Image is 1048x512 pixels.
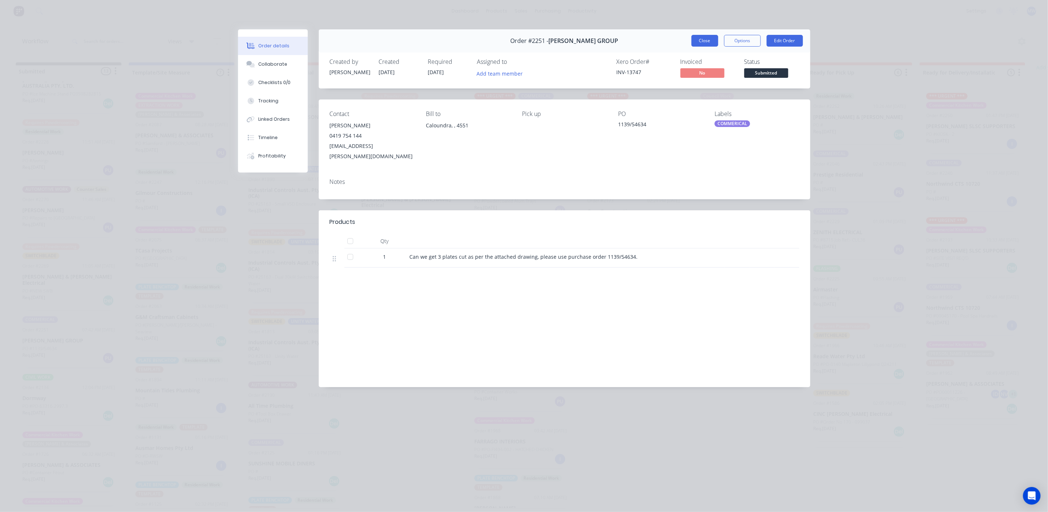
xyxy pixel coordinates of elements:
[618,120,703,131] div: 1139/54634
[238,110,308,128] button: Linked Orders
[258,79,291,86] div: Checklists 0/0
[238,55,308,73] button: Collaborate
[549,37,618,44] span: [PERSON_NAME] GROUP
[617,68,672,76] div: INV-13747
[715,110,799,117] div: Labels
[258,43,289,49] div: Order details
[363,234,407,248] div: Qty
[238,128,308,147] button: Timeline
[715,120,750,127] div: COMMERICAL
[238,37,308,55] button: Order details
[258,61,287,68] div: Collaborate
[767,35,803,47] button: Edit Order
[691,35,718,47] button: Close
[330,68,370,76] div: [PERSON_NAME]
[522,110,606,117] div: Pick up
[410,253,638,260] span: Can we get 3 plates cut as per the attached drawing, please use purchase order 1139/54634.
[330,110,414,117] div: Contact
[379,58,419,65] div: Created
[744,58,799,65] div: Status
[238,147,308,165] button: Profitability
[330,58,370,65] div: Created by
[617,58,672,65] div: Xero Order #
[511,37,549,44] span: Order #2251 -
[258,116,290,123] div: Linked Orders
[258,153,286,159] div: Profitability
[744,68,788,79] button: Submitted
[258,98,278,104] div: Tracking
[383,253,386,261] span: 1
[379,69,395,76] span: [DATE]
[477,58,551,65] div: Assigned to
[680,58,735,65] div: Invoiced
[744,68,788,77] span: Submitted
[724,35,761,47] button: Options
[238,73,308,92] button: Checklists 0/0
[477,68,527,78] button: Add team member
[330,218,355,226] div: Products
[330,141,414,161] div: [EMAIL_ADDRESS][PERSON_NAME][DOMAIN_NAME]
[330,120,414,131] div: [PERSON_NAME]
[330,131,414,141] div: 0419 754 144
[618,110,703,117] div: PO
[330,120,414,161] div: [PERSON_NAME]0419 754 144[EMAIL_ADDRESS][PERSON_NAME][DOMAIN_NAME]
[258,134,278,141] div: Timeline
[428,69,444,76] span: [DATE]
[426,120,510,131] div: Caloundra, , 4551
[330,178,799,185] div: Notes
[680,68,724,77] span: No
[1023,487,1041,505] div: Open Intercom Messenger
[238,92,308,110] button: Tracking
[426,110,510,117] div: Bill to
[426,120,510,144] div: Caloundra, , 4551
[473,68,527,78] button: Add team member
[428,58,468,65] div: Required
